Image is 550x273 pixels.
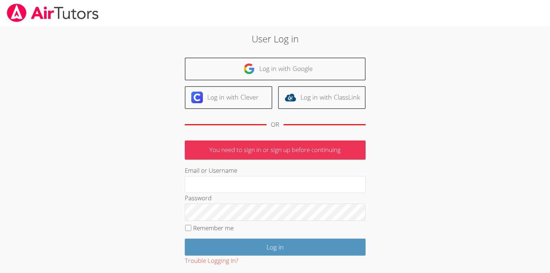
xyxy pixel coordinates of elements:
[185,86,272,109] a: Log in with Clever
[185,239,366,256] input: Log in
[285,92,296,103] img: classlink-logo-d6bb404cc1216ec64c9a2012d9dc4662098be43eaf13dc465df04b49fa7ab582.svg
[271,119,279,130] div: OR
[193,224,234,232] label: Remember me
[185,256,238,266] button: Trouble Logging In?
[185,140,366,160] p: You need to sign in or sign up before continuing
[6,4,99,22] img: airtutors_banner-c4298cdbf04f3fff15de1276eac7730deb9818008684d7c2e4769d2f7ddbe033.png
[185,58,366,80] a: Log in with Google
[185,166,237,175] label: Email or Username
[191,92,203,103] img: clever-logo-6eab21bc6e7a338710f1a6ff85c0baf02591cd810cc4098c63d3a4b26e2feb20.svg
[185,194,212,202] label: Password
[278,86,366,109] a: Log in with ClassLink
[127,32,423,46] h2: User Log in
[243,63,255,75] img: google-logo-50288ca7cdecda66e5e0955fdab243c47b7ad437acaf1139b6f446037453330a.svg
